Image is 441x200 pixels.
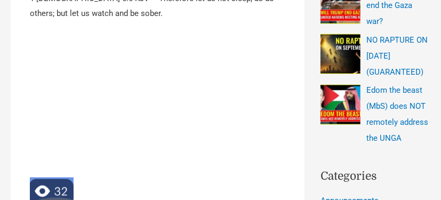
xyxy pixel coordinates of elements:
a: Edom the beast (MbS) does NOT remotely address the UNGA [366,85,428,143]
h2: Categories [320,169,430,186]
a: NO RAPTURE ON [DATE] (GUARANTEED) [366,35,428,77]
iframe: 2025-10-02 17-54-24 [30,34,285,178]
